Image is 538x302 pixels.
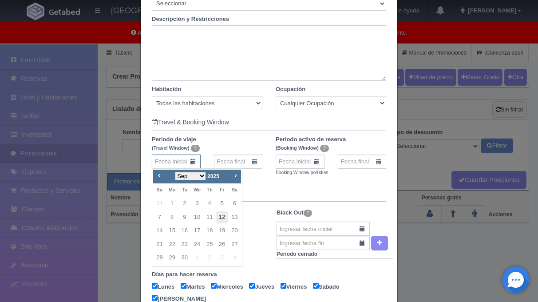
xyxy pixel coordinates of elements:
a: 13 [229,211,240,224]
span: ? [191,145,200,152]
a: 2 [179,197,190,210]
input: Martes [181,283,186,289]
span: 4 [229,251,240,264]
h5: Travel & Booking Window [152,119,386,126]
input: [PERSON_NAME] [152,295,158,301]
span: 3 [216,251,228,264]
a: 17 [191,224,203,237]
label: Miercoles [211,281,248,291]
input: Fecha inicial [152,155,201,169]
span: Monday [169,187,176,192]
input: Jueves [249,283,255,289]
input: Fecha final [338,155,387,169]
label: Descripción y Restricciones [145,15,393,24]
a: 28 [154,251,165,264]
label: Sabado [313,281,344,291]
label: Martes [181,281,210,291]
input: Viernes [281,283,286,289]
a: 5 [216,197,228,210]
input: Lunes [152,283,158,289]
a: 24 [191,238,203,251]
span: 1 [191,251,203,264]
a: 27 [229,238,240,251]
a: 7 [154,211,165,224]
a: 10 [191,211,203,224]
a: 14 [154,224,165,237]
h5: Condiciones [152,190,386,196]
span: 2025 [207,173,219,179]
span: Saturday [232,187,237,192]
input: Miercoles [211,283,217,289]
label: Lunes [152,281,179,291]
a: 20 [229,224,240,237]
span: Tuesday [182,187,187,192]
small: Booking Window por días [276,170,328,175]
span: 2 [204,251,215,264]
a: 25 [204,238,215,251]
th: Periodo cerrado [277,250,393,258]
span: Sunday [157,187,163,192]
label: Jueves [249,281,279,291]
span: Prev [155,172,162,179]
span: 31 [154,197,165,210]
label: Black Out [277,206,312,219]
span: Next [232,172,239,179]
a: 8 [166,211,178,224]
a: 4 [204,197,215,210]
a: 1 [166,197,178,210]
input: Sabado [313,283,319,289]
a: 21 [154,238,165,251]
a: 3 [191,197,203,210]
label: Periodo activo de reserva [269,135,393,152]
input: Fecha inicial [276,155,324,169]
a: 12 [216,211,228,224]
a: 18 [204,224,215,237]
a: 11 [204,211,215,224]
span: Wednesday [194,187,201,192]
span: ? [304,210,313,217]
a: 19 [216,224,228,237]
label: Días para hacer reserva [145,270,393,279]
small: (Travel Window) [152,145,190,151]
a: 9 [179,211,190,224]
input: Fecha final [214,155,263,169]
a: 30 [179,251,190,264]
a: 26 [216,238,228,251]
span: Friday [220,187,225,192]
label: Habitación [152,85,181,94]
label: Ocupación [276,85,305,94]
label: Periodo de viaje [145,135,269,152]
span: ? [320,145,329,152]
span: 0 [317,170,320,175]
a: 29 [166,251,178,264]
input: Ingresar fecha fin [277,236,370,250]
a: 6 [229,197,240,210]
label: Viernes [281,281,312,291]
input: Ingresar fecha inicial [277,222,370,236]
a: Prev [154,171,164,180]
a: 23 [179,238,190,251]
a: Next [230,171,240,180]
a: 22 [166,238,178,251]
a: 16 [179,224,190,237]
a: 15 [166,224,178,237]
span: Thursday [207,187,213,192]
small: (Booking Window) [276,145,319,151]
